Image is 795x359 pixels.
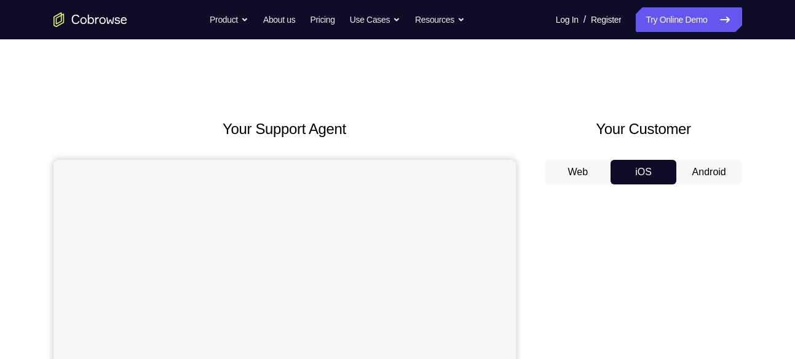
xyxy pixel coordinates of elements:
button: Use Cases [350,7,400,32]
a: Pricing [310,7,334,32]
a: Try Online Demo [636,7,742,32]
a: Log In [556,7,579,32]
a: About us [263,7,295,32]
span: / [583,12,586,27]
a: Go to the home page [53,12,127,27]
a: Register [591,7,621,32]
button: Resources [415,7,465,32]
button: Product [210,7,248,32]
button: Android [676,160,742,184]
button: iOS [611,160,676,184]
h2: Your Customer [545,118,742,140]
button: Web [545,160,611,184]
h2: Your Support Agent [53,118,516,140]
